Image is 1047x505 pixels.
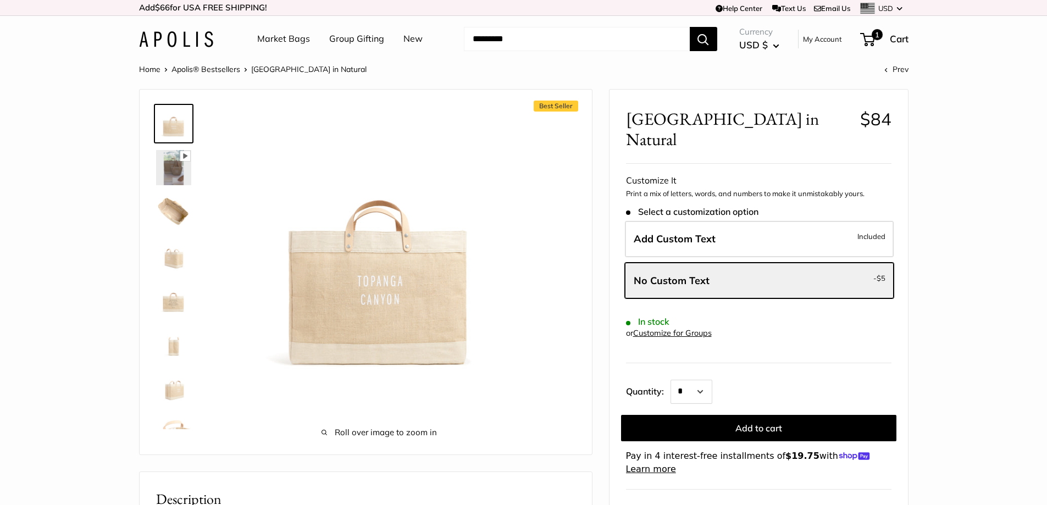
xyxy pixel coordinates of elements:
[139,64,160,74] a: Home
[156,238,191,273] img: East West Market Bag in Natural
[739,36,779,54] button: USD $
[626,317,669,327] span: In stock
[626,188,891,199] p: Print a mix of letters, words, and numbers to make it unmistakably yours.
[154,324,193,363] a: East West Market Bag in Natural
[156,282,191,317] img: East West Market Bag in Natural
[251,64,367,74] span: [GEOGRAPHIC_DATA] in Natural
[626,376,671,404] label: Quantity:
[403,31,423,47] a: New
[154,104,193,143] a: East West Market Bag in Natural
[156,106,191,141] img: East West Market Bag in Natural
[154,280,193,319] a: East West Market Bag in Natural
[156,326,191,361] img: East West Market Bag in Natural
[155,2,170,13] span: $66
[257,31,310,47] a: Market Bags
[626,109,852,149] span: [GEOGRAPHIC_DATA] in Natural
[621,415,896,441] button: Add to cart
[625,221,894,257] label: Add Custom Text
[156,150,191,185] img: East West Market Bag in Natural
[860,108,891,130] span: $84
[156,370,191,405] img: East West Market Bag in Natural
[873,271,885,285] span: -
[139,31,213,47] img: Apolis
[171,64,240,74] a: Apolis® Bestsellers
[814,4,850,13] a: Email Us
[890,33,908,45] span: Cart
[772,4,806,13] a: Text Us
[154,368,193,407] a: East West Market Bag in Natural
[156,194,191,229] img: East West Market Bag in Natural
[739,24,779,40] span: Currency
[690,27,717,51] button: Search
[154,236,193,275] a: East West Market Bag in Natural
[534,101,578,112] span: Best Seller
[329,31,384,47] a: Group Gifting
[228,425,531,440] span: Roll over image to zoom in
[633,328,712,338] a: Customize for Groups
[634,232,716,245] span: Add Custom Text
[877,274,885,282] span: $5
[878,4,893,13] span: USD
[625,263,894,299] label: Leave Blank
[739,39,768,51] span: USD $
[228,106,531,409] img: East West Market Bag in Natural
[464,27,690,51] input: Search...
[634,274,710,287] span: No Custom Text
[626,207,758,217] span: Select a customization option
[716,4,762,13] a: Help Center
[156,414,191,449] img: East West Market Bag in Natural
[154,148,193,187] a: East West Market Bag in Natural
[9,463,118,496] iframe: Sign Up via Text for Offers
[857,230,885,243] span: Included
[871,29,882,40] span: 1
[626,326,712,341] div: or
[139,62,367,76] nav: Breadcrumb
[154,412,193,451] a: East West Market Bag in Natural
[884,64,908,74] a: Prev
[154,192,193,231] a: East West Market Bag in Natural
[626,173,891,189] div: Customize It
[861,30,908,48] a: 1 Cart
[803,32,842,46] a: My Account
